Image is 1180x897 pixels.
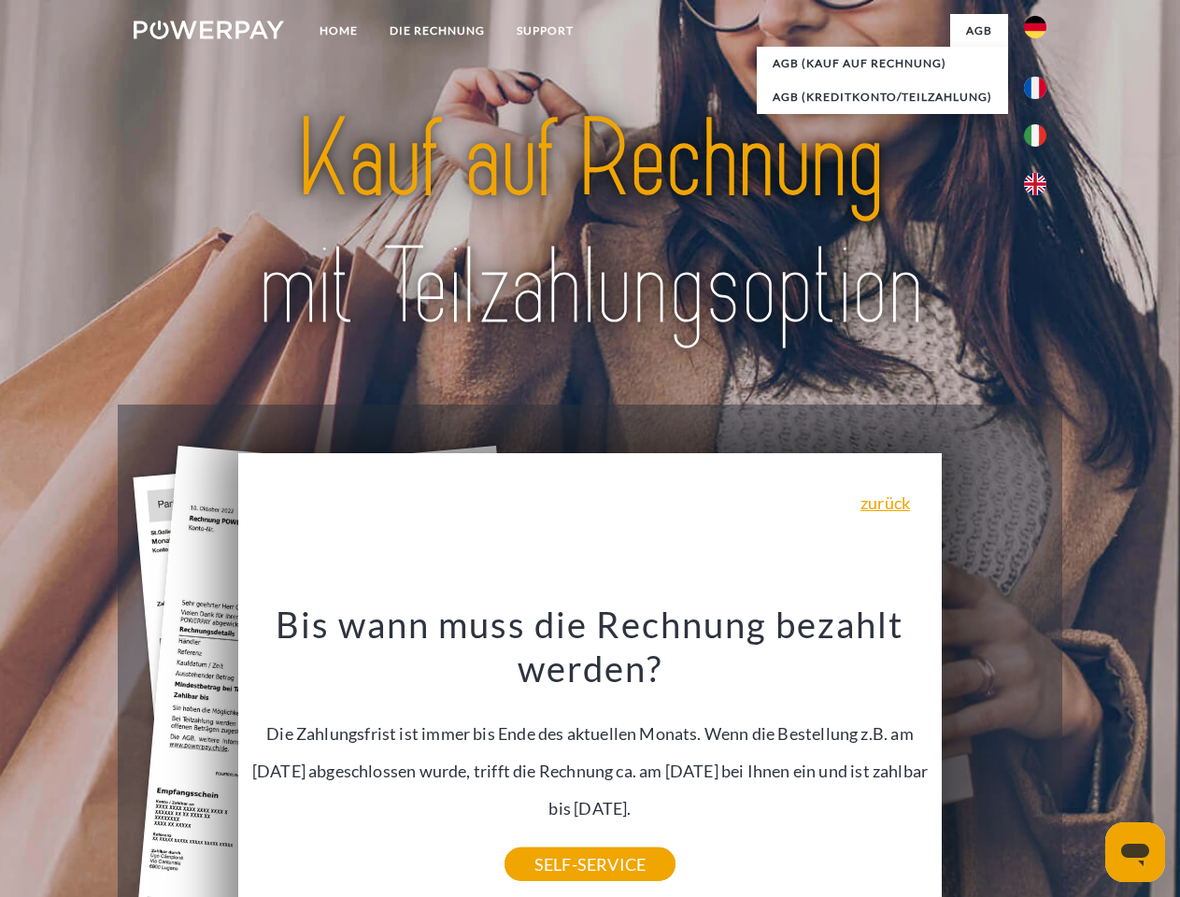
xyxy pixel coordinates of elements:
[757,47,1008,80] a: AGB (Kauf auf Rechnung)
[505,847,675,881] a: SELF-SERVICE
[1105,822,1165,882] iframe: Schaltfläche zum Öffnen des Messaging-Fensters
[249,602,931,691] h3: Bis wann muss die Rechnung bezahlt werden?
[1024,124,1046,147] img: it
[1024,16,1046,38] img: de
[1024,77,1046,99] img: fr
[1024,173,1046,195] img: en
[304,14,374,48] a: Home
[374,14,501,48] a: DIE RECHNUNG
[134,21,284,39] img: logo-powerpay-white.svg
[178,90,1002,358] img: title-powerpay_de.svg
[501,14,590,48] a: SUPPORT
[249,602,931,864] div: Die Zahlungsfrist ist immer bis Ende des aktuellen Monats. Wenn die Bestellung z.B. am [DATE] abg...
[860,494,910,511] a: zurück
[950,14,1008,48] a: agb
[757,80,1008,114] a: AGB (Kreditkonto/Teilzahlung)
